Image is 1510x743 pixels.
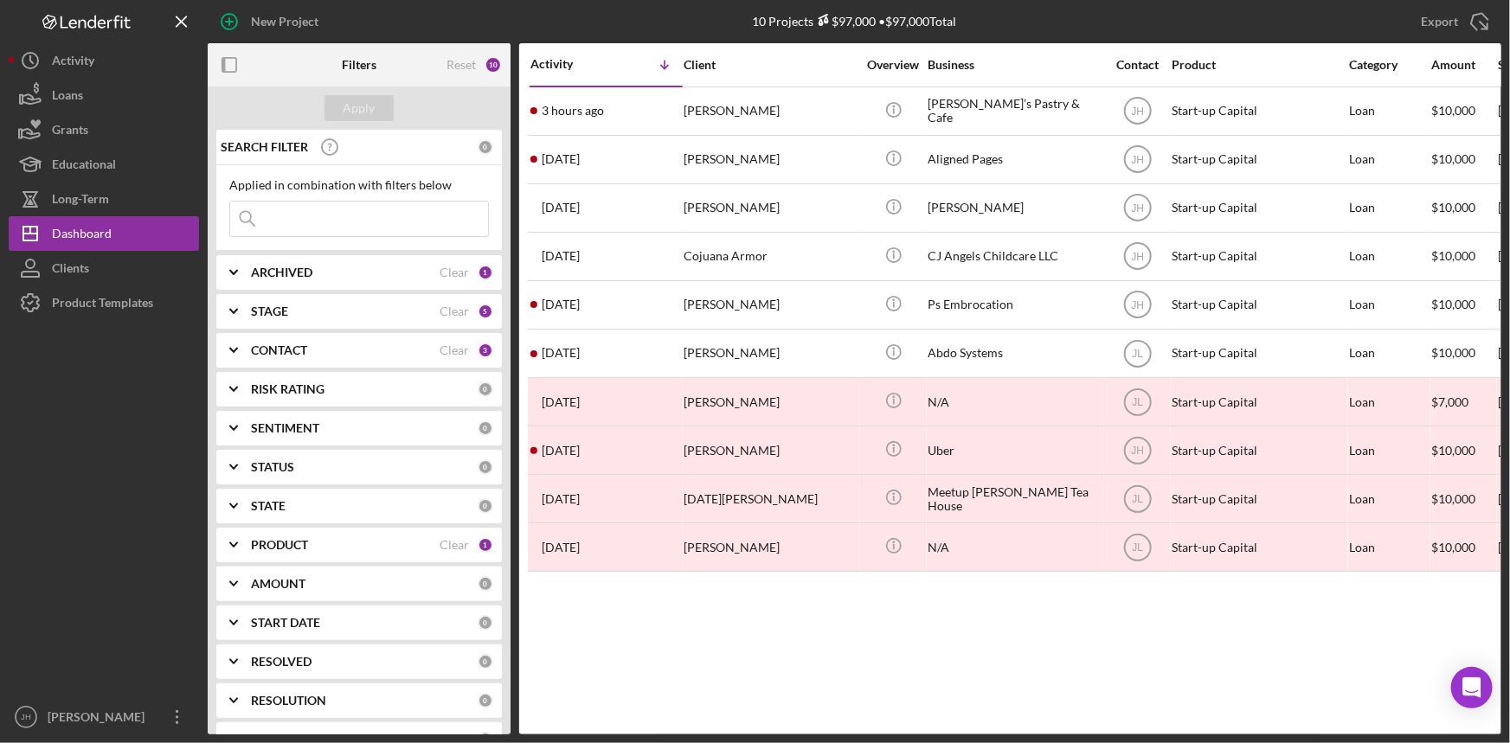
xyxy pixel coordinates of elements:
[928,330,1101,376] div: Abdo Systems
[542,395,580,409] time: 2023-12-11 16:56
[684,234,857,279] div: Cojuana Armor
[1131,251,1144,263] text: JH
[52,285,153,324] div: Product Templates
[861,58,926,72] div: Overview
[928,282,1101,328] div: Ps Embrocation
[684,58,857,72] div: Client
[684,137,857,183] div: [PERSON_NAME]
[478,265,493,280] div: 1
[1131,106,1144,118] text: JH
[251,4,318,39] div: New Project
[221,140,308,154] b: SEARCH FILTER
[478,576,493,592] div: 0
[1349,88,1430,134] div: Loan
[542,152,580,166] time: 2025-09-17 23:25
[9,112,199,147] a: Grants
[1131,202,1144,215] text: JH
[1349,524,1430,570] div: Loan
[928,427,1101,473] div: Uber
[1349,185,1430,231] div: Loan
[251,499,286,513] b: STATE
[1431,297,1475,311] span: $10,000
[928,524,1101,570] div: N/A
[1132,493,1143,505] text: JL
[542,249,580,263] time: 2025-07-16 17:03
[52,251,89,290] div: Clients
[342,58,376,72] b: Filters
[928,185,1101,231] div: [PERSON_NAME]
[1349,427,1430,473] div: Loan
[1431,151,1475,166] span: $10,000
[1431,476,1496,522] div: $10,000
[1172,137,1345,183] div: Start-up Capital
[1132,348,1143,360] text: JL
[208,4,336,39] button: New Project
[1105,58,1170,72] div: Contact
[1349,234,1430,279] div: Loan
[9,43,199,78] button: Activity
[21,713,31,722] text: JH
[440,304,469,318] div: Clear
[684,524,857,570] div: [PERSON_NAME]
[1431,345,1475,360] span: $10,000
[9,285,199,320] a: Product Templates
[478,304,493,319] div: 5
[1172,427,1345,473] div: Start-up Capital
[1349,476,1430,522] div: Loan
[1172,234,1345,279] div: Start-up Capital
[1349,282,1430,328] div: Loan
[9,251,199,285] button: Clients
[478,615,493,631] div: 0
[1431,524,1496,570] div: $10,000
[9,78,199,112] button: Loans
[1172,58,1345,72] div: Product
[52,43,94,82] div: Activity
[251,304,288,318] b: STAGE
[229,178,489,192] div: Applied in combination with filters below
[251,538,308,552] b: PRODUCT
[251,266,312,279] b: ARCHIVED
[52,147,116,186] div: Educational
[1172,524,1345,570] div: Start-up Capital
[485,56,502,74] div: 10
[251,421,319,435] b: SENTIMENT
[684,330,857,376] div: [PERSON_NAME]
[1172,88,1345,134] div: Start-up Capital
[684,185,857,231] div: [PERSON_NAME]
[1172,282,1345,328] div: Start-up Capital
[344,95,376,121] div: Apply
[52,216,112,255] div: Dashboard
[9,216,199,251] a: Dashboard
[251,460,294,474] b: STATUS
[440,538,469,552] div: Clear
[1431,248,1475,263] span: $10,000
[1131,445,1144,457] text: JH
[928,88,1101,134] div: [PERSON_NAME]’s Pastry & Cafe
[447,58,476,72] div: Reset
[9,182,199,216] button: Long-Term
[1431,58,1496,72] div: Amount
[251,655,312,669] b: RESOLVED
[1349,330,1430,376] div: Loan
[478,343,493,358] div: 3
[52,182,109,221] div: Long-Term
[813,14,876,29] div: $97,000
[1451,667,1493,708] div: Open Intercom Messenger
[440,343,469,357] div: Clear
[52,112,88,151] div: Grants
[9,147,199,182] button: Educational
[478,139,493,155] div: 0
[478,420,493,436] div: 0
[684,476,857,522] div: [DATE][PERSON_NAME]
[1431,103,1475,118] span: $10,000
[1131,299,1144,311] text: JH
[1172,476,1345,522] div: Start-up Capital
[1131,154,1144,166] text: JH
[251,577,305,591] b: AMOUNT
[251,343,307,357] b: CONTACT
[928,379,1101,425] div: N/A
